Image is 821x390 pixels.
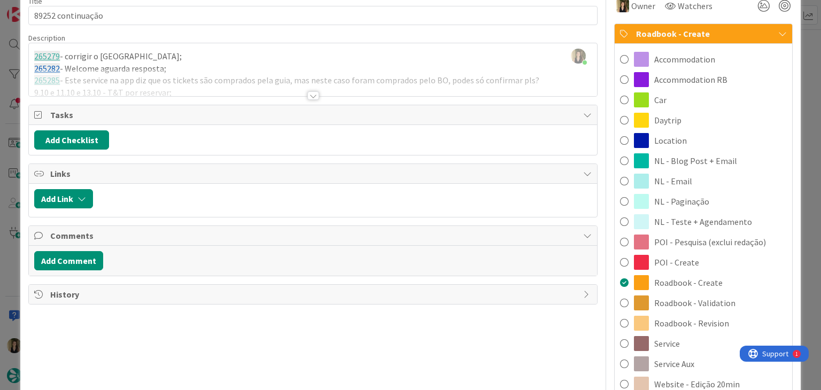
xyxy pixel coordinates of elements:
[654,276,723,289] span: Roadbook - Create
[654,175,692,188] span: NL - Email
[654,154,737,167] span: NL - Blog Post + Email
[654,134,687,147] span: Location
[571,49,586,64] img: C71RdmBlZ3pIy3ZfdYSH8iJ9DzqQwlfe.jpg
[636,27,773,40] span: Roadbook - Create
[34,63,60,74] a: 265282
[654,337,680,350] span: Service
[50,108,577,121] span: Tasks
[50,288,577,301] span: History
[34,130,109,150] button: Add Checklist
[654,317,729,330] span: Roadbook - Revision
[654,256,699,269] span: POI - Create
[34,63,591,75] p: - Welcome aguarda resposta;
[654,114,681,127] span: Daytrip
[28,33,65,43] span: Description
[654,53,715,66] span: Accommodation
[34,189,93,208] button: Add Link
[654,215,752,228] span: NL - Teste + Agendamento
[654,93,667,106] span: Car
[654,73,727,86] span: Accommodation RB
[654,195,709,208] span: NL - Paginação
[654,236,766,248] span: POI - Pesquisa (exclui redação)
[28,6,597,25] input: type card name here...
[56,4,58,13] div: 1
[654,297,735,309] span: Roadbook - Validation
[34,51,60,61] a: 265279
[34,251,103,270] button: Add Comment
[654,357,694,370] span: Service Aux
[22,2,49,14] span: Support
[50,229,577,242] span: Comments
[34,50,591,63] p: - corrigir o [GEOGRAPHIC_DATA];
[50,167,577,180] span: Links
